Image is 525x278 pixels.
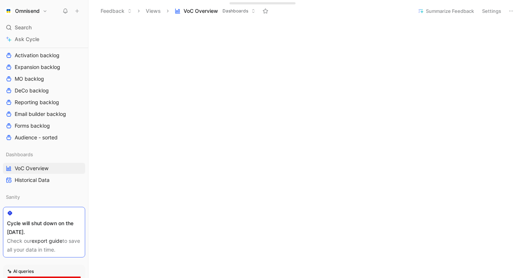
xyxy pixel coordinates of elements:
div: DashboardsVoC OverviewHistorical Data [3,149,85,186]
button: Views [142,6,164,17]
a: DeCo backlog [3,85,85,96]
div: Cycle will shut down on the [DATE]. [7,219,81,237]
div: Dashboards [3,149,85,160]
a: VoC Overview [3,163,85,174]
span: Sanity [6,193,20,201]
h1: Omnisend [15,8,40,14]
button: Summarize Feedback [414,6,477,16]
span: Dashboards [6,151,33,158]
span: Historical Data [15,176,50,184]
span: Activation backlog [15,52,59,59]
a: Reporting backlog [3,97,85,108]
span: Reporting backlog [15,99,59,106]
a: export guide [32,238,62,244]
span: VoC Overview [184,7,218,15]
button: OmnisendOmnisend [3,6,49,16]
span: Ask Cycle [15,35,39,44]
a: Email builder backlog [3,109,85,120]
a: Expansion backlog [3,62,85,73]
a: Activation backlog [3,50,85,61]
div: Sanity [3,191,85,202]
button: VoC OverviewDashboards [171,6,259,17]
img: Omnisend [5,7,12,15]
a: Forms backlog [3,120,85,131]
span: Search [15,23,32,32]
button: Feedback [97,6,135,17]
a: Audience - sorted [3,132,85,143]
span: Expansion backlog [15,63,60,71]
div: Check our to save all your data in time. [7,237,81,254]
a: MO backlog [3,73,85,84]
a: Ask Cycle [3,34,85,45]
span: VoC Overview [15,165,48,172]
span: Dashboards [222,7,248,15]
span: MO backlog [15,75,44,83]
div: Sanity [3,191,85,205]
div: AI queries [7,268,34,275]
div: Search [3,22,85,33]
span: DeCo backlog [15,87,49,94]
span: Forms backlog [15,122,50,129]
span: Email builder backlog [15,110,66,118]
a: Historical Data [3,175,85,186]
button: Settings [479,6,504,16]
span: Audience - sorted [15,134,58,141]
